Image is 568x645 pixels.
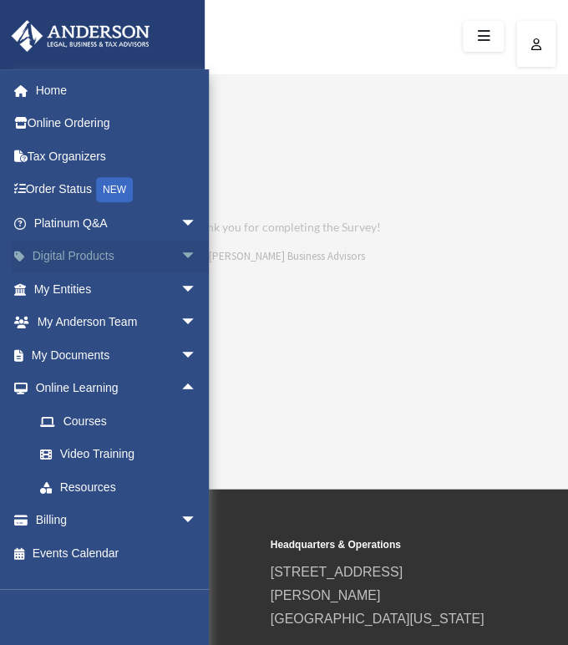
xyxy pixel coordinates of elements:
span: arrow_drop_down [180,272,213,307]
a: [STREET_ADDRESS][PERSON_NAME] [271,564,403,602]
a: Online Learningarrow_drop_up [12,372,221,405]
a: Billingarrow_drop_down [12,504,221,537]
span: arrow_drop_up [180,372,213,406]
a: Home [12,74,221,107]
a: [GEOGRAPHIC_DATA][US_STATE] [271,611,484,625]
a: Resources [23,470,221,504]
h3: Thank you for completing the Survey! [23,219,545,236]
span: arrow_drop_down [180,338,213,373]
a: Video Training [23,438,221,471]
a: Online Ordering [12,107,221,140]
p: - [PERSON_NAME] Business Advisors [23,247,545,267]
a: Platinum Q&Aarrow_drop_down [12,206,221,240]
span: arrow_drop_down [180,306,213,340]
a: My Anderson Teamarrow_drop_down [12,306,221,339]
a: Digital Productsarrow_drop_down [12,240,221,273]
div: NEW [96,177,133,202]
a: Courses [23,404,221,438]
a: My Entitiesarrow_drop_down [12,272,221,306]
span: arrow_drop_down [180,504,213,538]
a: Events Calendar [12,536,221,570]
a: Order StatusNEW [12,173,221,207]
span: arrow_drop_down [180,206,213,241]
small: Headquarters & Operations [271,536,500,554]
a: My Documentsarrow_drop_down [12,338,221,372]
span: arrow_drop_down [180,240,213,274]
a: Tax Organizers [12,140,221,173]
